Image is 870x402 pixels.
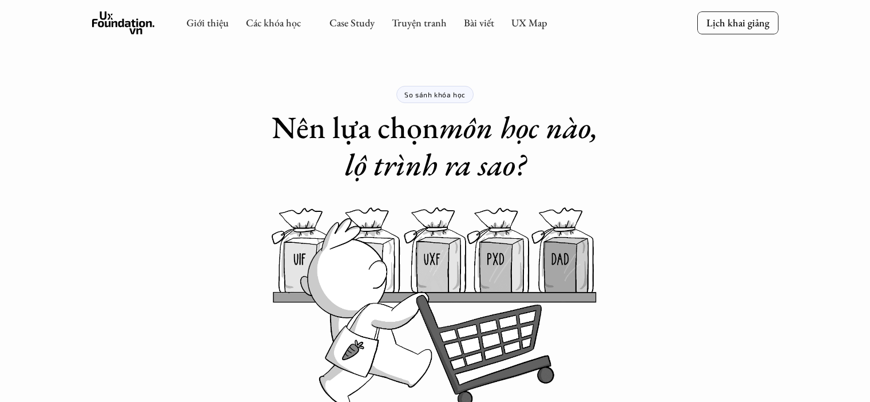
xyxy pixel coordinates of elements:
[706,16,769,29] p: Lịch khai giảng
[464,16,494,29] a: Bài viết
[345,107,606,184] em: môn học nào, lộ trình ra sao?
[392,16,447,29] a: Truyện tranh
[246,16,301,29] a: Các khóa học
[511,16,547,29] a: UX Map
[258,109,613,183] h1: Nên lựa chọn
[329,16,375,29] a: Case Study
[697,11,778,34] a: Lịch khai giảng
[186,16,229,29] a: Giới thiệu
[404,90,466,98] p: So sánh khóa học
